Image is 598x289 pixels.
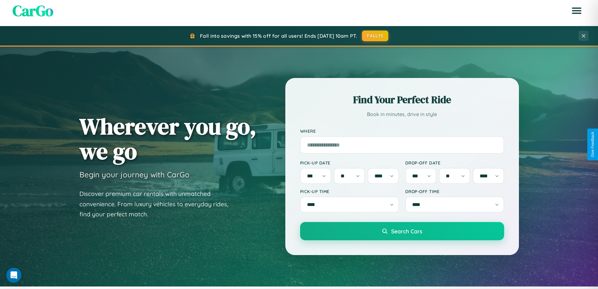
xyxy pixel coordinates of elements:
[300,189,399,194] label: Pick-up Time
[79,114,256,164] h1: Wherever you go, we go
[13,0,53,21] span: CarGo
[362,31,388,41] button: FALL15
[79,189,236,220] p: Discover premium car rentals with unmatched convenience. From luxury vehicles to everyday rides, ...
[300,110,504,119] p: Book in minutes, drive in style
[300,93,504,107] h2: Find Your Perfect Ride
[405,160,504,165] label: Drop-off Date
[300,160,399,165] label: Pick-up Date
[300,128,504,134] label: Where
[6,268,21,283] iframe: Intercom live chat
[391,228,422,235] span: Search Cars
[200,33,357,39] span: Fall into savings with 15% off for all users! Ends [DATE] 10am PT.
[590,132,595,157] div: Give Feedback
[568,2,585,19] button: Open menu
[300,222,504,240] button: Search Cars
[79,170,190,179] h3: Begin your journey with CarGo
[405,189,504,194] label: Drop-off Time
